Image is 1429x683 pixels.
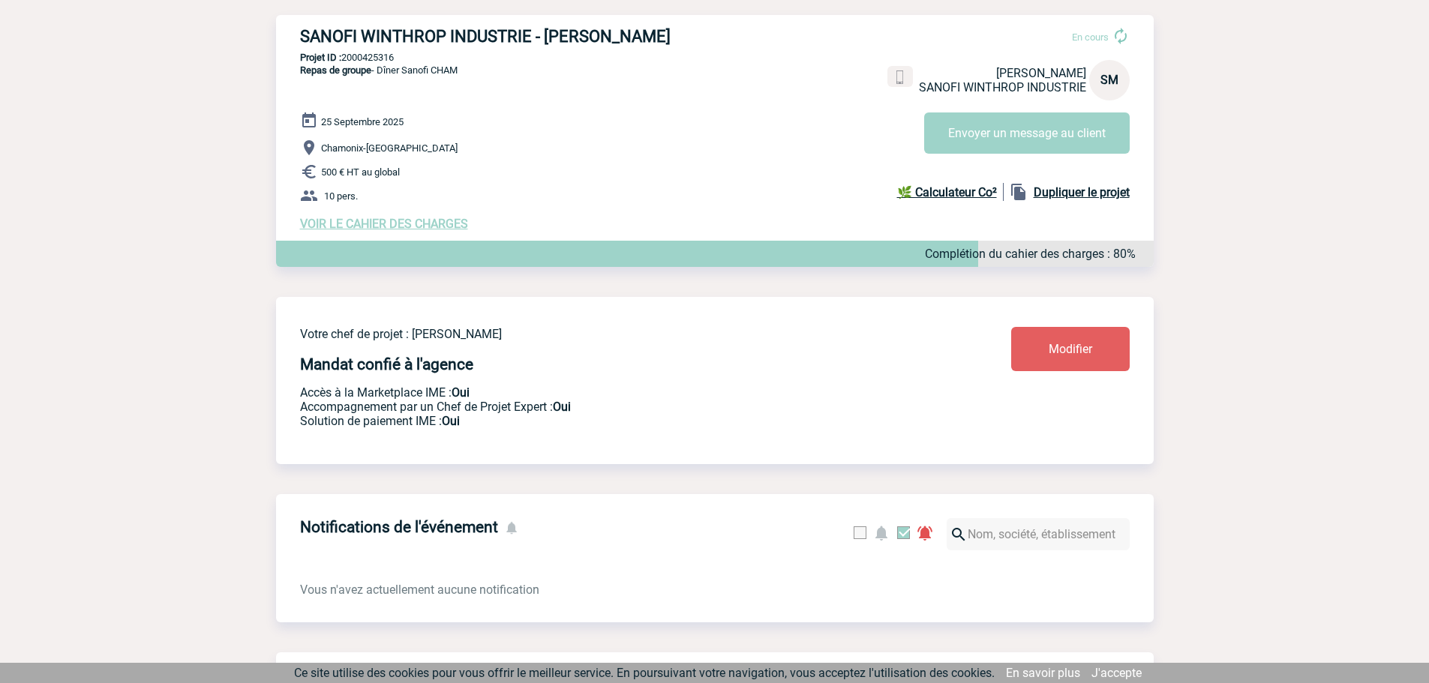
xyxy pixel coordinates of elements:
[294,666,995,680] span: Ce site utilise des cookies pour vous offrir le meilleur service. En poursuivant votre navigation...
[321,116,404,127] span: 25 Septembre 2025
[321,142,458,154] span: Chamonix-[GEOGRAPHIC_DATA]
[300,27,750,46] h3: SANOFI WINTHROP INDUSTRIE - [PERSON_NAME]
[300,583,539,597] span: Vous n'avez actuellement aucune notification
[893,70,907,84] img: portable.png
[924,112,1130,154] button: Envoyer un message au client
[897,185,997,199] b: 🌿 Calculateur Co²
[300,52,341,63] b: Projet ID :
[1100,73,1118,87] span: SM
[300,217,468,231] a: VOIR LE CAHIER DES CHARGES
[1049,342,1092,356] span: Modifier
[1006,666,1080,680] a: En savoir plus
[300,64,371,76] span: Repas de groupe
[300,355,473,373] h4: Mandat confié à l'agence
[276,52,1154,63] p: 2000425316
[919,80,1086,94] span: SANOFI WINTHROP INDUSTRIE
[1072,31,1109,43] span: En cours
[897,183,1004,201] a: 🌿 Calculateur Co²
[300,64,458,76] span: - Dîner Sanofi CHAM
[442,414,460,428] b: Oui
[300,414,923,428] p: Conformité aux process achat client, Prise en charge de la facturation, Mutualisation de plusieur...
[324,190,358,202] span: 10 pers.
[1034,185,1130,199] b: Dupliquer le projet
[1010,183,1028,201] img: file_copy-black-24dp.png
[1091,666,1142,680] a: J'accepte
[553,400,571,414] b: Oui
[996,66,1086,80] span: [PERSON_NAME]
[300,518,498,536] h4: Notifications de l'événement
[300,400,923,414] p: Prestation payante
[300,327,923,341] p: Votre chef de projet : [PERSON_NAME]
[300,385,923,400] p: Accès à la Marketplace IME :
[321,166,400,178] span: 500 € HT au global
[452,385,470,400] b: Oui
